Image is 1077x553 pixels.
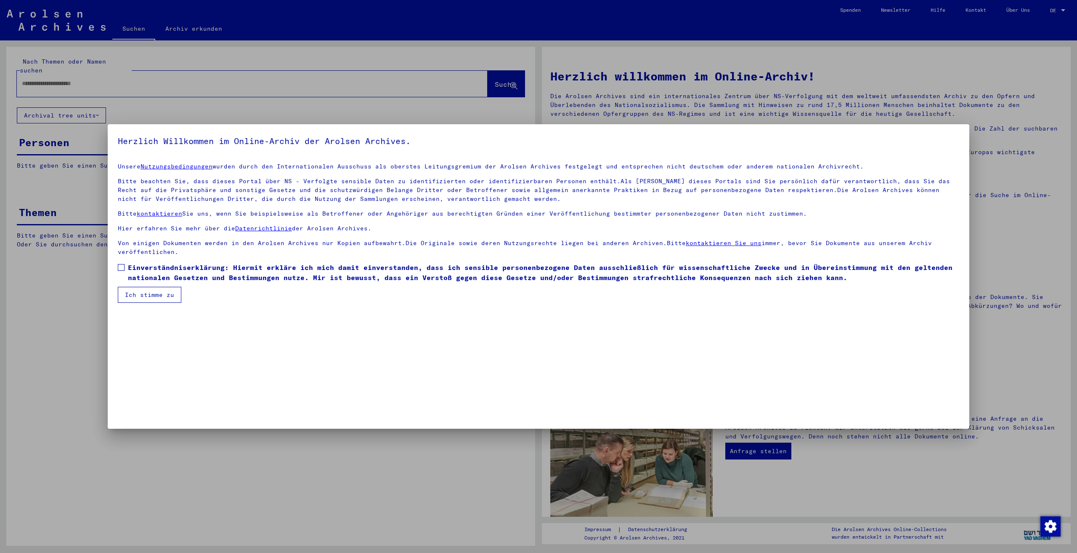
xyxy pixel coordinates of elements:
img: Zustimmung ändern [1040,516,1061,537]
p: Von einigen Dokumenten werden in den Arolsen Archives nur Kopien aufbewahrt.Die Originale sowie d... [118,239,959,256]
span: Einverständniserklärung: Hiermit erkläre ich mich damit einverstanden, dass ich sensible personen... [128,262,959,283]
h5: Herzlich Willkommen im Online-Archiv der Arolsen Archives. [118,134,959,148]
p: Bitte Sie uns, wenn Sie beispielsweise als Betroffener oder Angehöriger aus berechtigten Gründen ... [118,209,959,218]
button: Ich stimme zu [118,287,181,303]
a: Datenrichtlinie [235,224,292,232]
p: Unsere wurden durch den Internationalen Ausschuss als oberstes Leitungsgremium der Arolsen Archiv... [118,162,959,171]
a: Nutzungsbedingungen [141,163,212,170]
p: Hier erfahren Sie mehr über die der Arolsen Archives. [118,224,959,233]
a: kontaktieren [137,210,182,217]
p: Bitte beachten Sie, dass dieses Portal über NS - Verfolgte sensible Daten zu identifizierten oder... [118,177,959,203]
a: kontaktieren Sie uns [686,239,761,247]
